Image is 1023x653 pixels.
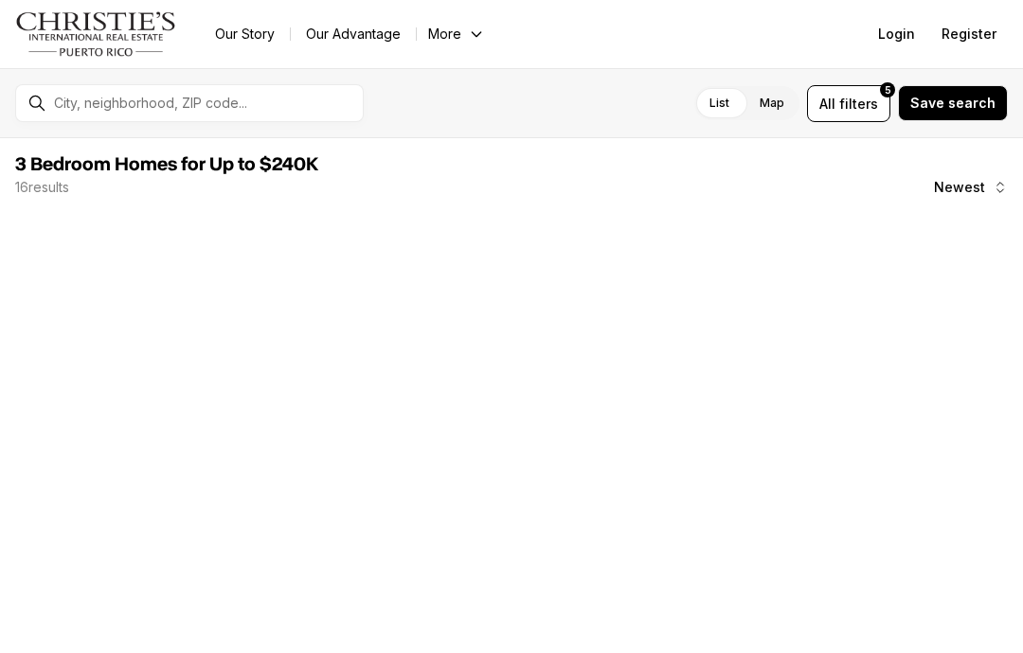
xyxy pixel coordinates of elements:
span: Newest [934,180,985,195]
span: Save search [910,96,996,111]
button: Login [867,15,926,53]
button: More [417,21,496,47]
span: Register [942,26,996,42]
button: Register [930,15,1008,53]
span: All [819,94,835,114]
span: Login [878,26,915,42]
span: 3 Bedroom Homes for Up to $240K [15,155,318,174]
button: Allfilters5 [807,85,890,122]
img: logo [15,11,177,57]
p: 16 results [15,180,69,195]
a: Our Story [200,21,290,47]
label: List [694,86,745,120]
button: Newest [923,168,1019,206]
span: filters [839,94,878,114]
label: Map [745,86,799,120]
button: Save search [898,85,1008,121]
a: Our Advantage [291,21,416,47]
span: 5 [885,82,891,97]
